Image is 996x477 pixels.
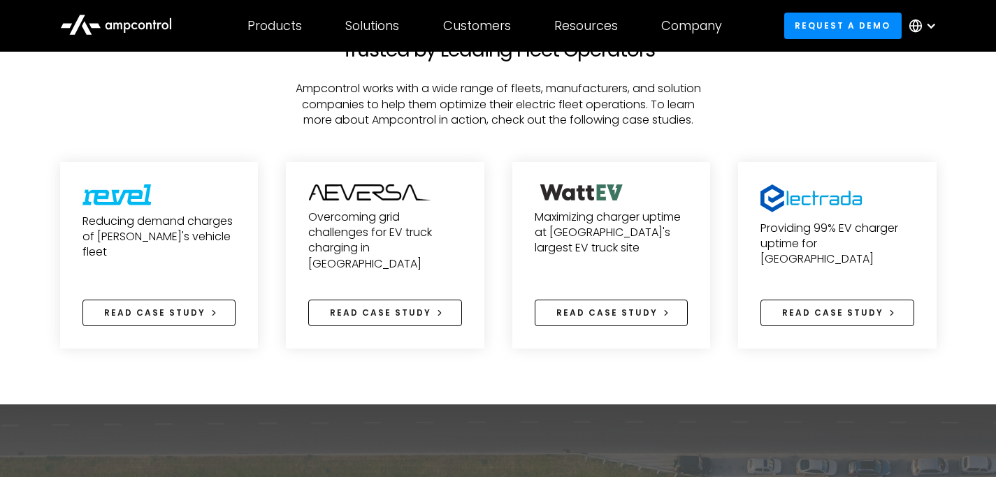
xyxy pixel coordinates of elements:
span: Read case study [556,307,658,318]
a: Read case study [308,300,462,325]
img: WattEV Logo [535,184,623,201]
a: Request a demo [784,13,902,38]
p: Reducing demand charges of [PERSON_NAME]'s vehicle fleet [82,214,236,260]
p: Overcoming grid challenges for EV truck charging in [GEOGRAPHIC_DATA] [308,210,462,272]
a: Read case study [535,300,688,325]
a: Read case study [760,300,914,325]
h2: Trusted by Leading Fleet Operators [286,38,710,62]
span: Read case study [330,307,431,318]
div: Customers [443,18,511,34]
span: Read case study [104,307,205,318]
div: Solutions [345,18,399,34]
span: Read case study [782,307,883,318]
a: Read case study [82,300,236,325]
div: Company [661,18,722,34]
p: Ampcontrol works with a wide range of fleets, manufacturers, and solution companies to help them ... [286,81,710,128]
div: Resources [554,18,618,34]
div: Products [247,18,302,34]
p: Maximizing charger uptime at [GEOGRAPHIC_DATA]'s largest EV truck site [535,210,688,256]
p: Providing 99% EV charger uptime for [GEOGRAPHIC_DATA] [760,221,914,267]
